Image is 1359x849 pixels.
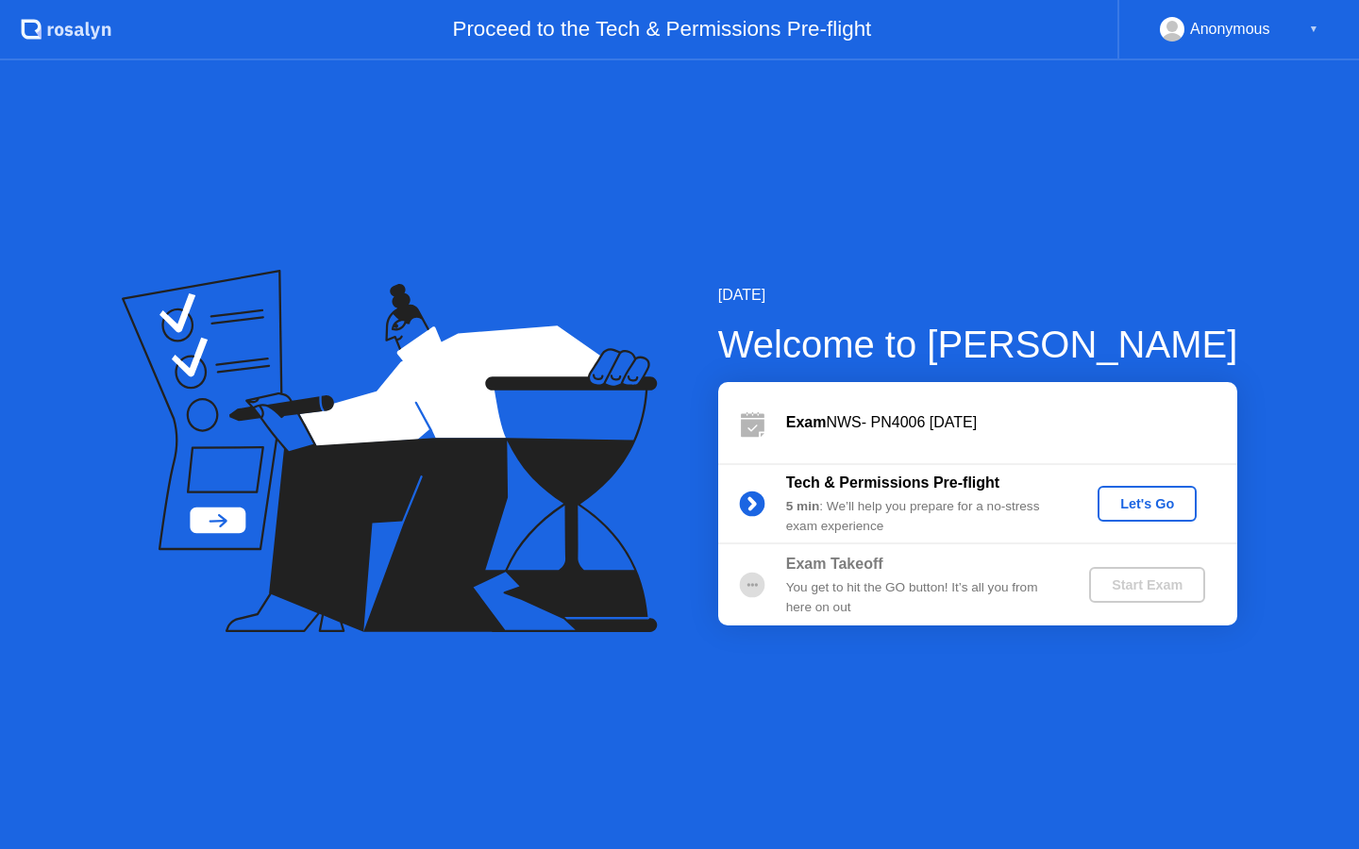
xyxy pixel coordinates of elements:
div: : We’ll help you prepare for a no-stress exam experience [786,497,1058,536]
div: Start Exam [1097,577,1198,592]
div: ▼ [1309,17,1318,42]
div: NWS- PN4006 [DATE] [786,411,1237,434]
button: Start Exam [1089,567,1205,603]
button: Let's Go [1098,486,1197,522]
b: Exam Takeoff [786,556,883,572]
div: Anonymous [1190,17,1270,42]
div: Welcome to [PERSON_NAME] [718,316,1238,373]
b: 5 min [786,499,820,513]
div: You get to hit the GO button! It’s all you from here on out [786,578,1058,617]
div: Let's Go [1105,496,1189,511]
div: [DATE] [718,284,1238,307]
b: Exam [786,414,827,430]
b: Tech & Permissions Pre-flight [786,474,999,491]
